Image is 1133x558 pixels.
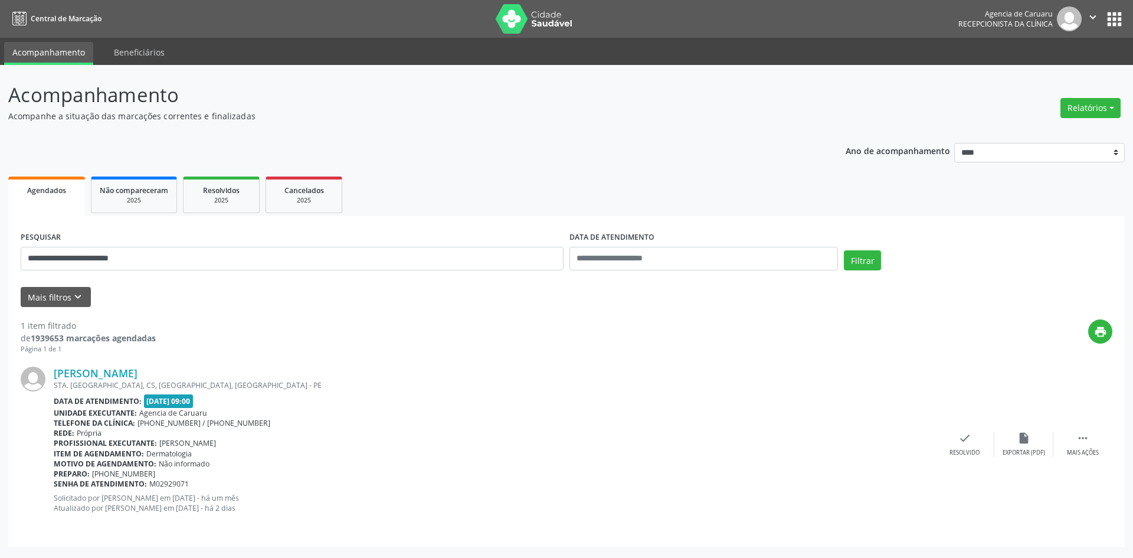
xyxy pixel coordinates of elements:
button: Relatórios [1060,98,1121,118]
button: print [1088,319,1112,344]
b: Profissional executante: [54,438,157,448]
p: Acompanhamento [8,80,790,110]
span: M02929071 [149,479,189,489]
a: Acompanhamento [4,42,93,65]
strong: 1939653 marcações agendadas [31,332,156,344]
div: Mais ações [1067,449,1099,457]
span: Resolvidos [203,185,240,195]
i:  [1076,432,1089,445]
b: Rede: [54,428,74,438]
i: print [1094,325,1107,338]
i: check [958,432,971,445]
button: apps [1104,9,1125,30]
b: Data de atendimento: [54,396,142,406]
p: Ano de acompanhamento [846,143,950,158]
span: Própria [77,428,101,438]
span: Dermatologia [146,449,192,459]
b: Item de agendamento: [54,449,144,459]
span: Não compareceram [100,185,168,195]
b: Telefone da clínica: [54,418,135,428]
span: [PERSON_NAME] [159,438,216,448]
div: Agencia de Caruaru [958,9,1053,19]
span: Não informado [159,459,209,469]
img: img [21,367,45,391]
i: keyboard_arrow_down [71,291,84,304]
div: 1 item filtrado [21,319,156,332]
div: 2025 [100,196,168,205]
span: [PHONE_NUMBER] [92,469,155,479]
span: Agendados [27,185,66,195]
a: [PERSON_NAME] [54,367,137,380]
b: Unidade executante: [54,408,137,418]
p: Acompanhe a situação das marcações correntes e finalizadas [8,110,790,122]
div: Exportar (PDF) [1003,449,1045,457]
div: 2025 [192,196,251,205]
div: Resolvido [949,449,980,457]
span: Agencia de Caruaru [139,408,207,418]
div: de [21,332,156,344]
div: 2025 [274,196,333,205]
button: Mais filtroskeyboard_arrow_down [21,287,91,308]
span: [PHONE_NUMBER] / [PHONE_NUMBER] [137,418,270,428]
b: Motivo de agendamento: [54,459,156,469]
p: Solicitado por [PERSON_NAME] em [DATE] - há um mês Atualizado por [PERSON_NAME] em [DATE] - há 2 ... [54,493,935,513]
b: Preparo: [54,469,90,479]
span: Central de Marcação [31,14,101,24]
div: STA. [GEOGRAPHIC_DATA], CS, [GEOGRAPHIC_DATA], [GEOGRAPHIC_DATA] - PE [54,380,935,390]
span: Cancelados [284,185,324,195]
a: Beneficiários [106,42,173,63]
a: Central de Marcação [8,9,101,28]
label: PESQUISAR [21,229,61,247]
label: DATA DE ATENDIMENTO [569,229,654,247]
span: [DATE] 09:00 [144,394,194,408]
i:  [1086,11,1099,24]
div: Página 1 de 1 [21,344,156,354]
img: img [1057,6,1082,31]
span: Recepcionista da clínica [958,19,1053,29]
b: Senha de atendimento: [54,479,147,489]
button:  [1082,6,1104,31]
button: Filtrar [844,250,881,270]
i: insert_drive_file [1017,432,1030,445]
